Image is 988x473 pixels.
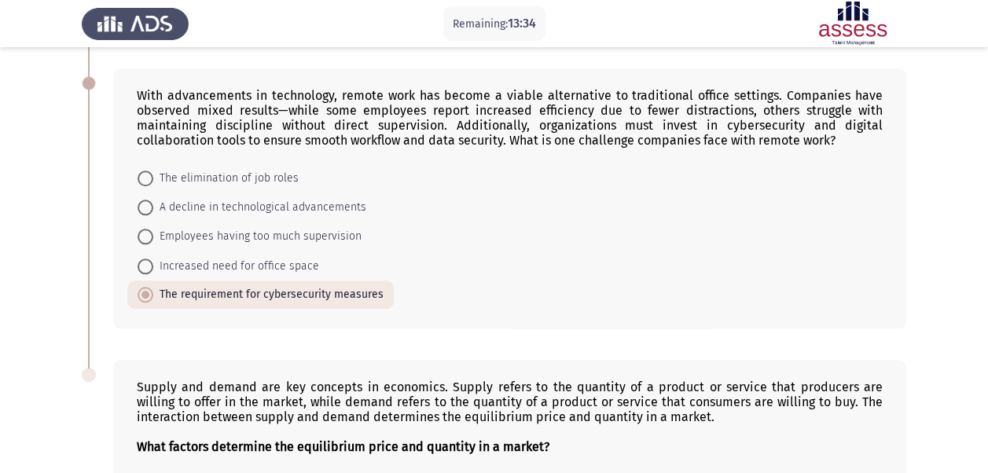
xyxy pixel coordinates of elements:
span: Increased need for office space [153,257,319,276]
div: With advancements in technology, remote work has become a viable alternative to traditional offic... [137,88,883,148]
p: Remaining: [453,14,536,34]
img: Assessment logo of ASSESS English Language Assessment (3 Module) (Ad - IB) [799,2,906,46]
span: The elimination of job roles [153,169,299,188]
span: The requirement for cybersecurity measures [153,285,384,304]
span: A decline in technological advancements [153,198,366,217]
img: Assess Talent Management logo [82,2,189,46]
span: Employees having too much supervision [153,227,362,246]
div: Supply and demand are key concepts in economics. Supply refers to the quantity of a product or se... [137,379,883,454]
b: What factors determine the equilibrium price and quantity in a market? [137,439,549,454]
span: 13:34 [508,16,536,31]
